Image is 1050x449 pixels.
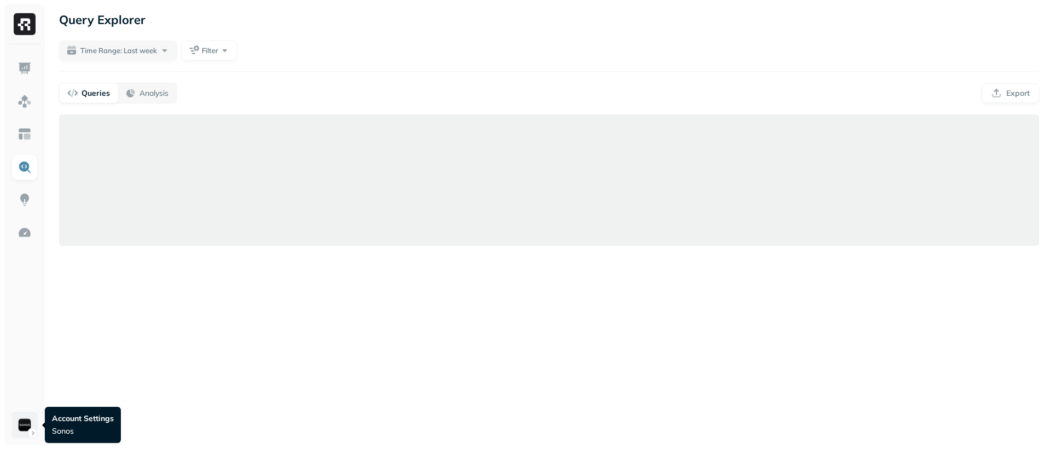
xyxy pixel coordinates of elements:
[52,426,114,436] p: Sonos
[17,226,32,240] img: Optimization
[202,45,218,56] span: Filter
[81,88,110,99] p: Queries
[17,417,32,433] img: Sonos
[17,61,32,76] img: Dashboard
[17,160,32,174] img: Query Explorer
[59,41,177,60] button: Time Range: Last week
[139,88,168,99] p: Analysis
[982,83,1039,103] button: Export
[59,10,145,30] p: Query Explorer
[17,94,32,108] img: Assets
[17,193,32,207] img: Insights
[80,45,157,56] span: Time Range: Last week
[182,41,237,60] button: Filter
[14,13,36,35] img: Ryft
[52,413,114,424] p: Account Settings
[17,127,32,141] img: Asset Explorer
